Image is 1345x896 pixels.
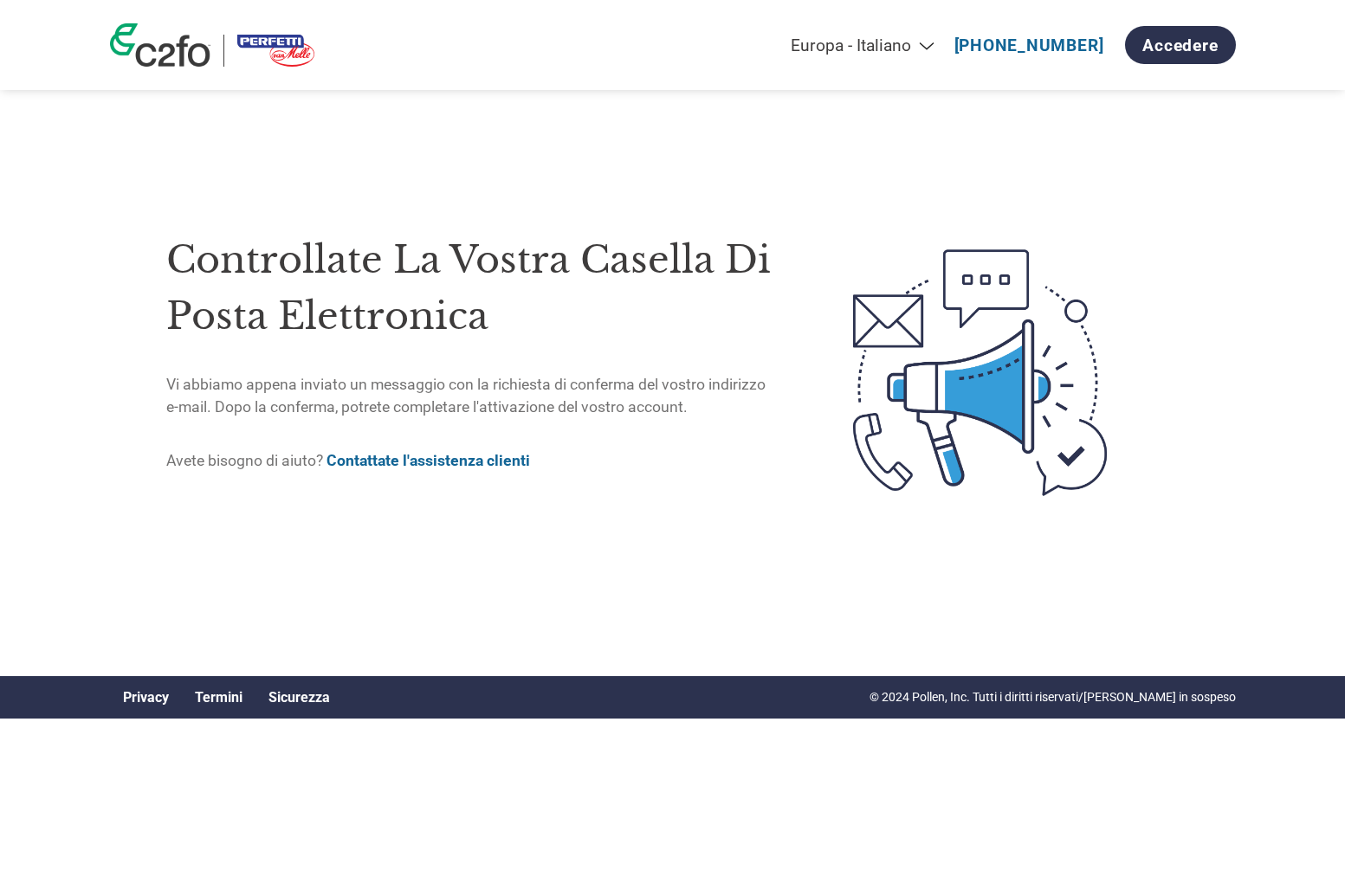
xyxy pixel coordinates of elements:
[780,218,1180,526] img: open-email
[195,689,242,706] a: Termini
[110,23,210,67] img: c2fo logo
[1125,26,1235,64] a: Accedere
[123,689,169,706] a: Privacy
[166,232,780,344] h1: Controllate la vostra casella di posta elettronica
[870,688,1236,706] p: © 2024 Pollen, Inc. Tutti i diritti riservati/[PERSON_NAME] in sospeso
[268,689,330,706] a: Sicurezza
[327,452,530,469] a: Contattate l'assistenza clienti
[166,373,780,419] p: Vi abbiamo appena inviato un messaggio con la richiesta di conferma del vostro indirizzo e-mail. ...
[237,35,315,67] img: Perfetti Van Melle
[954,35,1104,55] a: [PHONE_NUMBER]
[166,449,780,472] p: Avete bisogno di aiuto?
